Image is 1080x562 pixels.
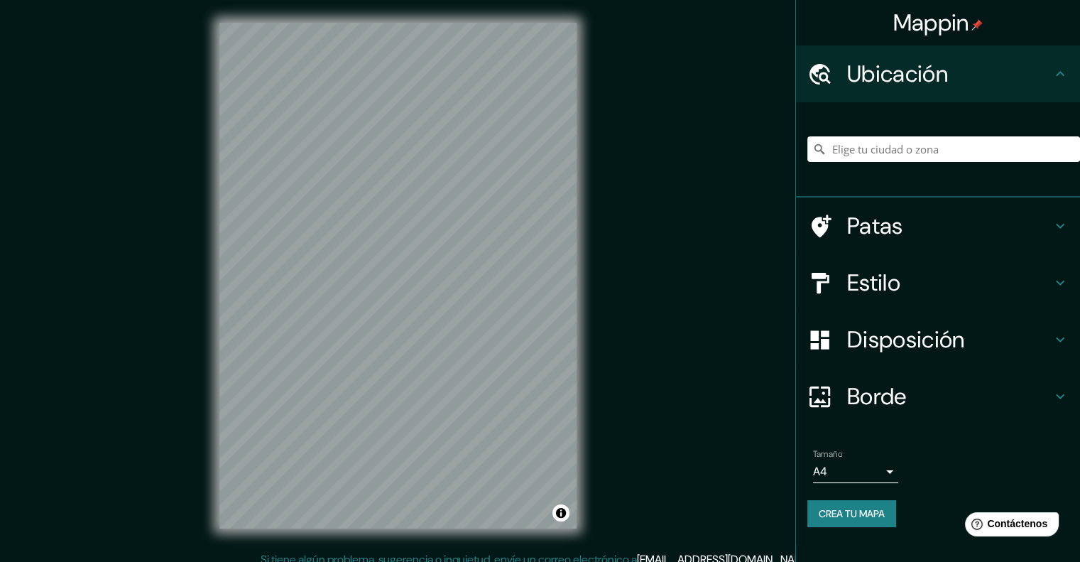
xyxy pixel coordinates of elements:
[819,507,885,520] font: Crea tu mapa
[796,254,1080,311] div: Estilo
[796,368,1080,425] div: Borde
[847,211,903,241] font: Patas
[847,59,948,89] font: Ubicación
[813,460,898,483] div: A4
[796,311,1080,368] div: Disposición
[813,448,842,460] font: Tamaño
[552,504,569,522] button: Activar o desactivar atribución
[954,507,1064,546] iframe: Lanzador de widgets de ayuda
[847,268,900,298] font: Estilo
[971,19,983,31] img: pin-icon.png
[847,325,964,355] font: Disposición
[807,136,1080,162] input: Elige tu ciudad o zona
[893,8,969,38] font: Mappin
[807,500,896,527] button: Crea tu mapa
[796,198,1080,254] div: Patas
[219,23,577,529] canvas: Mapa
[847,382,907,411] font: Borde
[796,45,1080,102] div: Ubicación
[813,464,827,479] font: A4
